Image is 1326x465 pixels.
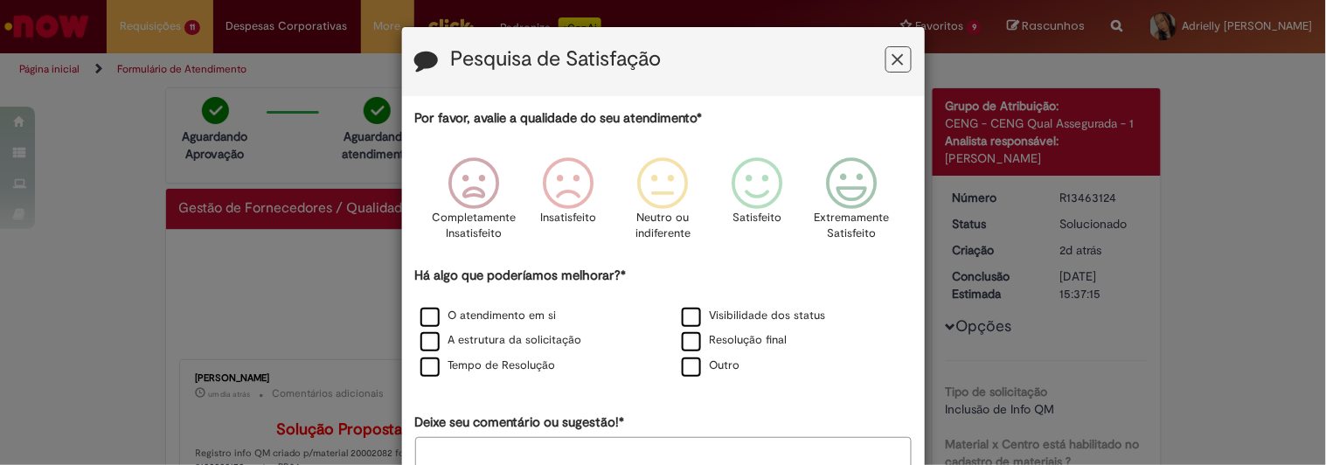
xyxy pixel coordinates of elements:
label: A estrutura da solicitação [420,332,582,349]
div: Há algo que poderíamos melhorar?* [415,267,912,379]
label: Por favor, avalie a qualidade do seu atendimento* [415,109,703,128]
label: Visibilidade dos status [682,308,826,324]
div: Completamente Insatisfeito [429,144,518,264]
div: Insatisfeito [524,144,613,264]
p: Neutro ou indiferente [631,210,694,242]
div: Extremamente Satisfeito [808,144,897,264]
label: O atendimento em si [420,308,557,324]
p: Insatisfeito [540,210,596,226]
div: Neutro ou indiferente [618,144,707,264]
label: Tempo de Resolução [420,357,556,374]
label: Outro [682,357,740,374]
p: Satisfeito [733,210,782,226]
p: Extremamente Satisfeito [815,210,890,242]
label: Deixe seu comentário ou sugestão!* [415,413,625,432]
p: Completamente Insatisfeito [432,210,516,242]
label: Pesquisa de Satisfação [451,48,662,71]
div: Satisfeito [713,144,802,264]
label: Resolução final [682,332,788,349]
